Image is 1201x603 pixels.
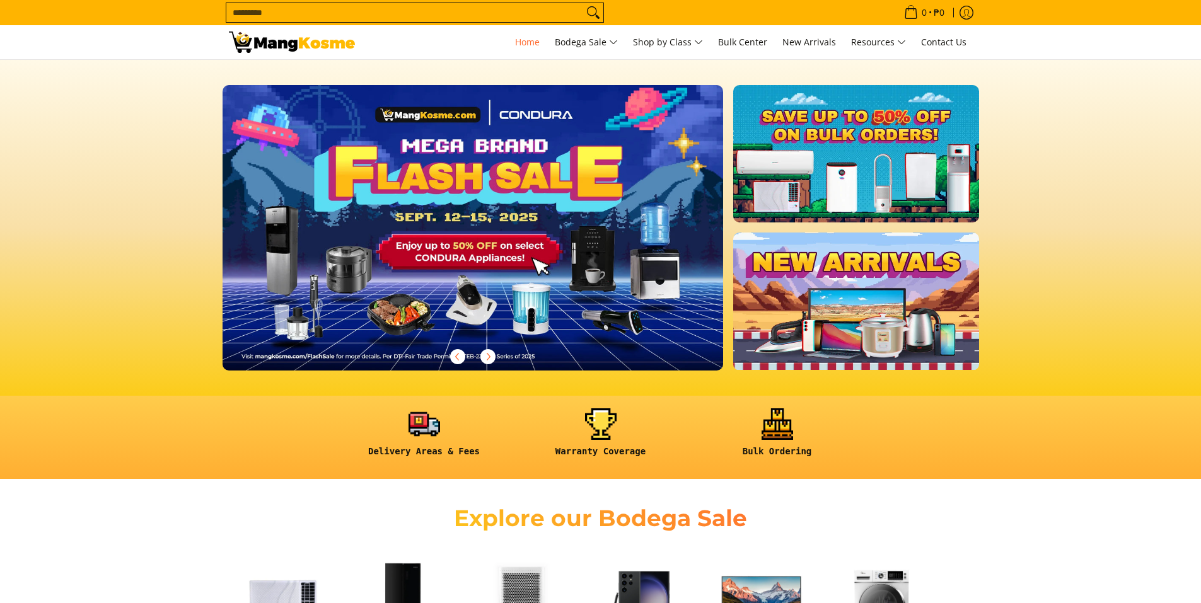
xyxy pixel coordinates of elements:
[633,35,703,50] span: Shop by Class
[444,343,472,370] button: Previous
[368,25,973,59] nav: Main Menu
[920,8,929,17] span: 0
[695,408,859,467] a: <h6><strong>Bulk Ordering</strong></h6>
[515,36,540,48] span: Home
[718,36,767,48] span: Bulk Center
[915,25,973,59] a: Contact Us
[229,32,355,53] img: Mang Kosme: Your Home Appliances Warehouse Sale Partner!
[474,343,502,370] button: Next
[776,25,842,59] a: New Arrivals
[845,25,912,59] a: Resources
[921,36,966,48] span: Contact Us
[509,25,546,59] a: Home
[932,8,946,17] span: ₱0
[851,35,906,50] span: Resources
[782,36,836,48] span: New Arrivals
[548,25,624,59] a: Bodega Sale
[519,408,683,467] a: <h6><strong>Warranty Coverage</strong></h6>
[418,504,784,532] h2: Explore our Bodega Sale
[342,408,506,467] a: <h6><strong>Delivery Areas & Fees</strong></h6>
[900,6,948,20] span: •
[627,25,709,59] a: Shop by Class
[223,85,724,370] img: Desktop homepage 29339654 2507 42fb b9ff a0650d39e9ed
[555,35,618,50] span: Bodega Sale
[583,3,603,22] button: Search
[712,25,774,59] a: Bulk Center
